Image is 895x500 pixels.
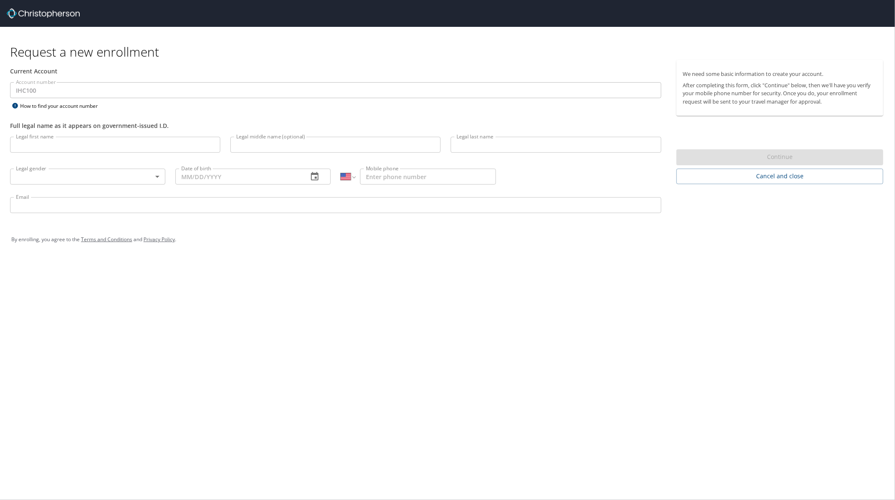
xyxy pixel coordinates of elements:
[676,169,883,184] button: Cancel and close
[683,81,877,106] p: After completing this form, click "Continue" below, then we'll have you verify your mobile phone ...
[10,67,661,76] div: Current Account
[683,70,877,78] p: We need some basic information to create your account.
[10,169,165,185] div: ​
[683,171,877,182] span: Cancel and close
[10,101,115,111] div: How to find your account number
[144,236,175,243] a: Privacy Policy
[81,236,132,243] a: Terms and Conditions
[360,169,496,185] input: Enter phone number
[10,121,661,130] div: Full legal name as it appears on government-issued I.D.
[11,229,884,250] div: By enrolling, you agree to the and .
[7,8,80,18] img: cbt logo
[10,44,890,60] h1: Request a new enrollment
[175,169,301,185] input: MM/DD/YYYY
